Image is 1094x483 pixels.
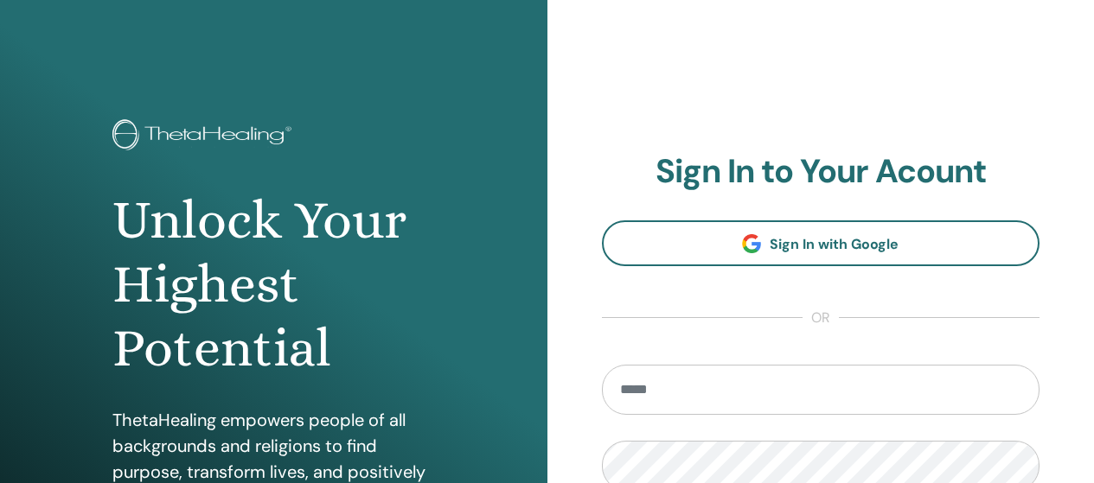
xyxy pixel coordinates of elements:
h1: Unlock Your Highest Potential [112,188,434,381]
span: or [803,308,839,328]
a: Sign In with Google [602,220,1040,266]
h2: Sign In to Your Acount [602,152,1040,192]
span: Sign In with Google [770,235,899,253]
